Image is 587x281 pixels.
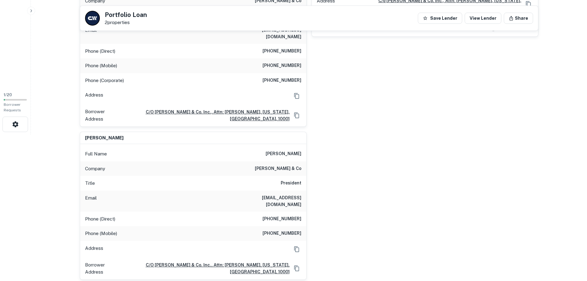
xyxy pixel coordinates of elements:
[266,150,301,158] h6: [PERSON_NAME]
[227,27,301,40] h6: [EMAIL_ADDRESS][DOMAIN_NAME]
[85,180,95,187] p: Title
[418,13,462,24] button: Save Lender
[292,111,301,120] button: Copy Address
[263,230,301,237] h6: [PHONE_NUMBER]
[85,91,103,101] p: Address
[4,93,12,97] span: 1 / 20
[85,165,105,172] p: Company
[85,62,117,69] p: Phone (Mobile)
[85,230,117,237] p: Phone (Mobile)
[292,264,301,273] button: Copy Address
[4,102,21,112] span: Borrower Requests
[85,215,115,223] p: Phone (Direct)
[85,134,124,142] h6: [PERSON_NAME]
[105,12,147,18] h5: Portfolio Loan
[263,77,301,84] h6: [PHONE_NUMBER]
[85,194,97,208] p: Email
[292,245,301,254] button: Copy Address
[263,215,301,223] h6: [PHONE_NUMBER]
[281,180,301,187] h6: President
[85,48,115,55] p: Phone (Direct)
[85,245,103,254] p: Address
[504,13,533,24] button: Share
[85,77,124,84] p: Phone (Corporate)
[465,13,501,24] a: View Lender
[85,27,97,40] p: Email
[263,62,301,69] h6: [PHONE_NUMBER]
[120,262,290,275] a: c/o [PERSON_NAME] & co. inc., attn: [PERSON_NAME], [US_STATE], [GEOGRAPHIC_DATA], 10001
[105,20,147,25] p: 2 properties
[120,109,290,122] a: c/o [PERSON_NAME] & co. inc., attn: [PERSON_NAME], [US_STATE], [GEOGRAPHIC_DATA], 10001
[556,232,587,261] iframe: Chat Widget
[85,108,117,122] p: Borrower Address
[85,261,117,276] p: Borrower Address
[227,194,301,208] h6: [EMAIL_ADDRESS][DOMAIN_NAME]
[255,165,301,172] h6: [PERSON_NAME] & co
[85,150,107,158] p: Full Name
[292,91,301,101] button: Copy Address
[263,48,301,55] h6: [PHONE_NUMBER]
